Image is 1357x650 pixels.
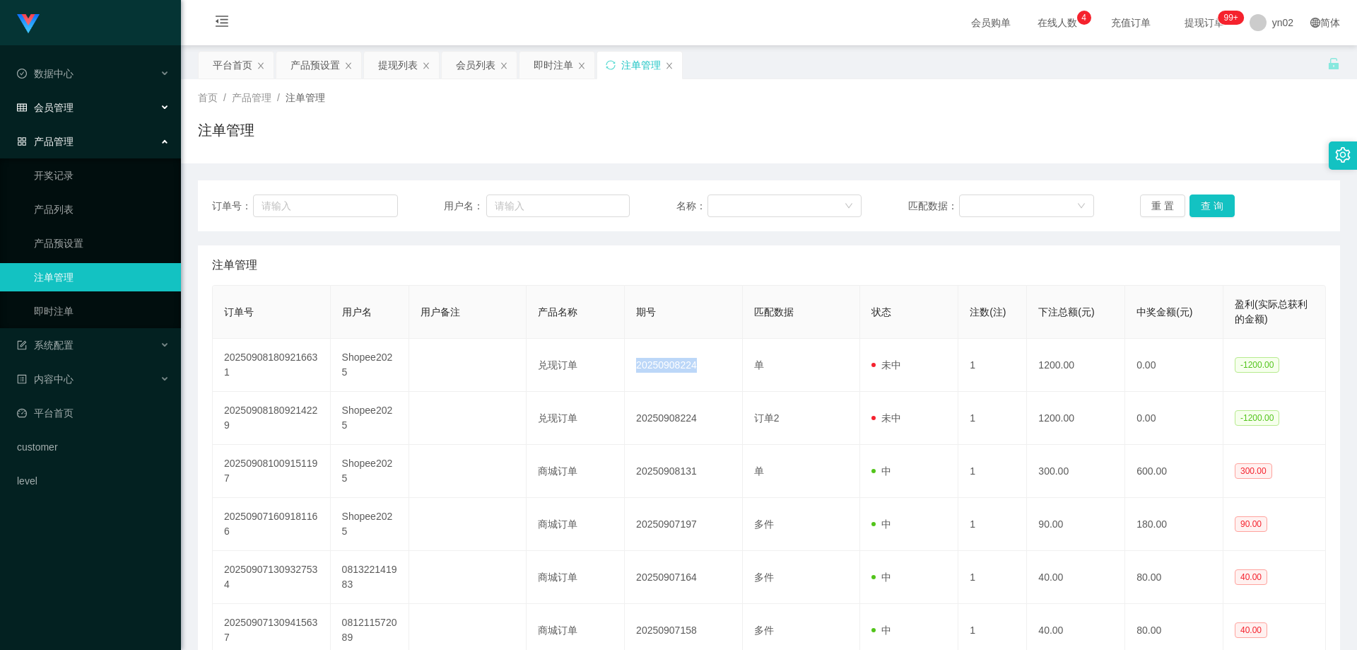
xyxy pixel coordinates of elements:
[1125,445,1223,498] td: 600.00
[486,195,630,217] input: 请输入
[290,52,340,79] div: 产品预设置
[871,359,901,371] span: 未中
[253,195,397,217] input: 请输入
[754,625,774,636] span: 多件
[1104,18,1158,28] span: 充值订单
[754,465,764,477] span: 单
[754,412,780,424] span: 订单2
[17,467,170,495] a: level
[1077,202,1086,211] i: 图标: down
[17,340,27,350] i: 图标: form
[34,229,170,257] a: 产品预设置
[1177,18,1231,28] span: 提现订单
[34,195,170,224] a: 产品列表
[871,306,891,318] span: 状态
[1235,622,1267,638] span: 40.00
[286,92,325,103] span: 注单管理
[908,199,959,214] span: 匹配数据：
[198,1,246,46] i: 图标: menu-fold
[1235,298,1308,325] span: 盈利(实际总获利的金额)
[422,62,430,70] i: 图标: close
[17,136,74,147] span: 产品管理
[527,551,625,604] td: 商城订单
[527,445,625,498] td: 商城订单
[1125,392,1223,445] td: 0.00
[754,571,774,583] span: 多件
[1327,57,1340,70] i: 图标: unlock
[17,137,27,146] i: 图标: appstore-o
[871,465,891,477] span: 中
[444,199,486,214] span: 用户名：
[1136,306,1192,318] span: 中奖金额(元)
[871,412,901,424] span: 未中
[1030,18,1084,28] span: 在线人数
[625,498,743,551] td: 20250907197
[17,68,74,79] span: 数据中心
[970,306,1006,318] span: 注数(注)
[1310,18,1320,28] i: 图标: global
[17,433,170,461] a: customer
[331,392,409,445] td: Shopee2025
[17,373,74,385] span: 内容中心
[213,445,331,498] td: 202509081009151197
[213,392,331,445] td: 202509081809214229
[1125,339,1223,392] td: 0.00
[1027,551,1125,604] td: 40.00
[34,263,170,291] a: 注单管理
[1335,147,1351,163] i: 图标: setting
[232,92,271,103] span: 产品管理
[527,339,625,392] td: 兑现订单
[538,306,577,318] span: 产品名称
[958,498,1027,551] td: 1
[342,306,372,318] span: 用户名
[676,199,707,214] span: 名称：
[958,339,1027,392] td: 1
[577,62,586,70] i: 图标: close
[456,52,495,79] div: 会员列表
[754,518,774,530] span: 多件
[34,297,170,325] a: 即时注单
[1027,445,1125,498] td: 300.00
[871,571,891,583] span: 中
[754,359,764,371] span: 单
[958,551,1027,604] td: 1
[17,69,27,79] i: 图标: check-circle-o
[1140,195,1185,217] button: 重 置
[257,62,265,70] i: 图标: close
[198,120,254,141] h1: 注单管理
[1081,11,1086,25] p: 4
[213,52,252,79] div: 平台首页
[198,92,218,103] span: 首页
[1125,551,1223,604] td: 80.00
[213,551,331,604] td: 202509071309327534
[958,392,1027,445] td: 1
[1189,195,1235,217] button: 查 询
[1235,463,1272,479] span: 300.00
[958,445,1027,498] td: 1
[213,339,331,392] td: 202509081809216631
[1027,392,1125,445] td: 1200.00
[527,498,625,551] td: 商城订单
[754,306,794,318] span: 匹配数据
[1077,11,1091,25] sup: 4
[331,339,409,392] td: Shopee2025
[17,14,40,34] img: logo.9652507e.png
[636,306,656,318] span: 期号
[1218,11,1243,25] sup: 273
[34,161,170,190] a: 开奖记录
[1235,410,1279,426] span: -1200.00
[277,92,280,103] span: /
[331,445,409,498] td: Shopee2025
[500,62,508,70] i: 图标: close
[845,202,853,211] i: 图标: down
[17,399,170,427] a: 图标: dashboard平台首页
[1027,498,1125,551] td: 90.00
[625,339,743,392] td: 20250908224
[212,199,253,214] span: 订单号：
[625,445,743,498] td: 20250908131
[625,551,743,604] td: 20250907164
[1235,569,1267,585] span: 40.00
[527,392,625,445] td: 兑现订单
[606,60,616,70] i: 图标: sync
[534,52,573,79] div: 即时注单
